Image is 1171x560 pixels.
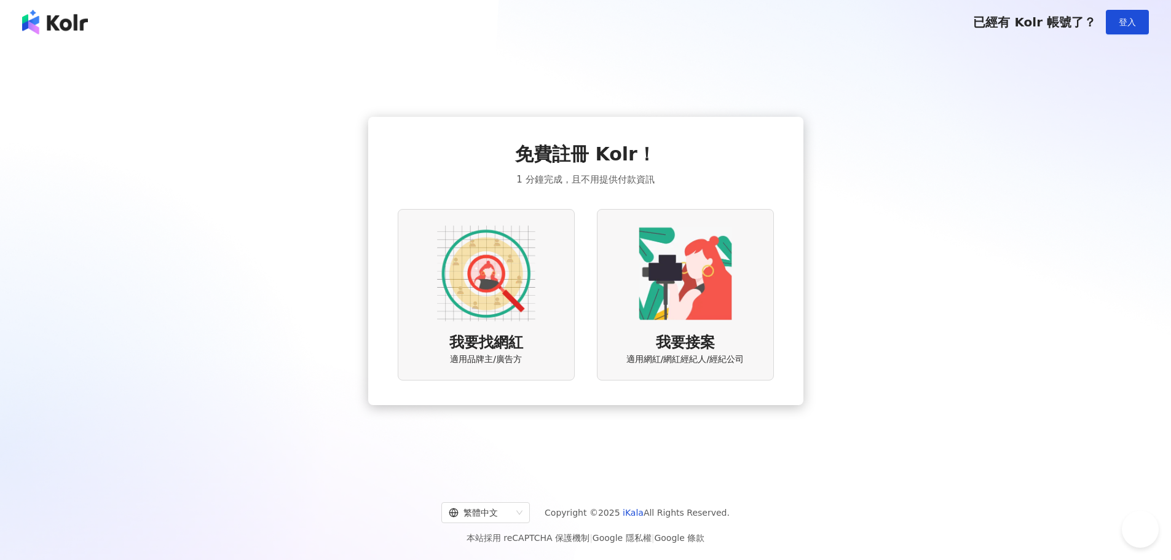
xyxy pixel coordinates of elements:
span: 適用網紅/網紅經紀人/經紀公司 [626,353,744,366]
img: KOL identity option [636,224,735,323]
button: 登入 [1106,10,1149,34]
div: 繁體中文 [449,503,511,523]
span: Copyright © 2025 All Rights Reserved. [545,505,730,520]
a: iKala [623,508,644,518]
span: 我要接案 [656,333,715,353]
span: 已經有 Kolr 帳號了？ [973,15,1096,30]
span: 適用品牌主/廣告方 [450,353,522,366]
span: 本站採用 reCAPTCHA 保護機制 [467,530,704,545]
span: 免費註冊 Kolr！ [515,141,656,167]
a: Google 條款 [654,533,704,543]
span: 1 分鐘完成，且不用提供付款資訊 [516,172,654,187]
a: Google 隱私權 [593,533,652,543]
img: logo [22,10,88,34]
span: 我要找網紅 [449,333,523,353]
span: | [589,533,593,543]
img: AD identity option [437,224,535,323]
span: | [652,533,655,543]
iframe: Help Scout Beacon - Open [1122,511,1159,548]
span: 登入 [1119,17,1136,27]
